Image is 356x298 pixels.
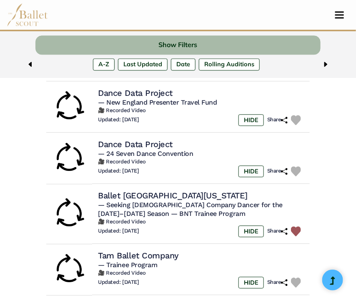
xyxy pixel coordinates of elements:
label: HIDE [238,165,264,177]
h6: Updated: [DATE] [98,168,139,175]
label: Date [171,59,196,70]
h6: Share [267,279,288,286]
h4: Tam Ballet Company [98,250,179,261]
span: — Seeking [DEMOGRAPHIC_DATA] Company Dancer for the [DATE]–[DATE] Season [98,201,283,218]
h4: Dance Data Project [98,139,173,150]
h6: Updated: [DATE] [98,228,139,235]
button: Show Filters [35,35,320,55]
label: HIDE [238,277,264,288]
img: Rolling Audition [53,253,86,286]
h6: 🎥 Recorded Video [98,107,304,114]
img: Rolling Audition [53,142,86,175]
h6: Share [267,116,288,123]
h6: 🎥 Recorded Video [98,158,304,165]
h6: Updated: [DATE] [98,116,139,123]
h6: 🎥 Recorded Video [98,270,304,277]
img: Rolling Audition [53,197,86,230]
h6: Share [267,168,288,175]
img: Rolling Audition [53,90,86,123]
span: — 24 Seven Dance Convention [98,150,193,158]
h6: 🎥 Recorded Video [98,218,304,225]
label: Last Updated [118,59,168,70]
label: A-Z [93,59,115,70]
span: — BNT Trainee Program [171,210,245,218]
span: — New England Presenter Travel Fund [98,98,217,106]
label: HIDE [238,225,264,237]
h4: Dance Data Project [98,88,173,98]
span: — Trainee Program [98,261,158,269]
h6: Updated: [DATE] [98,279,139,286]
h6: Share [267,228,288,235]
h4: Ballet [GEOGRAPHIC_DATA][US_STATE] [98,190,248,201]
label: HIDE [238,114,264,126]
button: Toggle navigation [330,11,349,19]
label: Rolling Auditions [199,59,260,70]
